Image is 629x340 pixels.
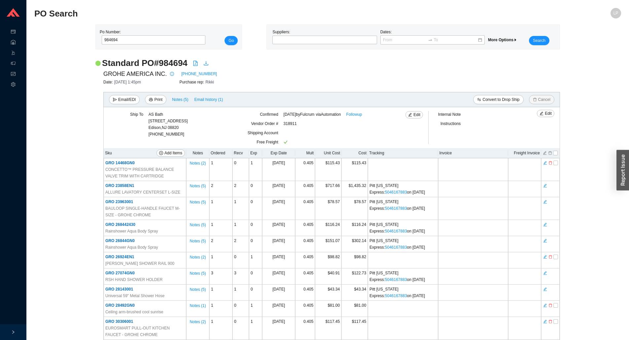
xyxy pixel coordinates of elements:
span: Edit [413,111,420,118]
button: Email history (1) [194,95,224,104]
td: 1 [209,285,232,301]
span: Notes ( 5 ) [190,199,206,205]
span: BAULOOP SINGLE-HANDLE FAUCET M-SIZE - GROHE CHROME [105,205,185,218]
span: edit [408,113,412,117]
td: 0.405 [295,158,315,181]
button: editEdit [537,110,554,117]
button: edit [543,238,547,242]
td: 0.405 [295,236,315,252]
button: edit [543,160,547,165]
span: Search [533,37,545,44]
span: [DATE] by Fulcrum [284,111,341,118]
span: Ship To [130,112,143,117]
button: delete [548,319,553,323]
td: 0.405 [295,301,315,317]
button: Notes (5) [172,96,189,101]
span: Email/EDI [118,96,136,103]
a: Followup [346,111,362,118]
span: [DATE] 1:45pm [114,80,141,84]
a: 5046167883 [385,294,407,298]
td: 1 [209,197,232,220]
td: $717.66 [315,181,341,197]
span: Email history (1) [194,96,223,103]
td: $98.82 [341,252,368,268]
span: to [428,38,433,42]
button: info-circle [167,69,176,78]
span: Instructions [440,121,461,126]
span: GRO 268442430 [105,222,135,227]
button: plus-circleAdd Items [157,149,185,157]
td: 1 [249,301,262,317]
span: Date: [103,80,114,84]
td: $78.57 [315,197,341,220]
td: 0 [249,220,262,236]
td: $81.00 [341,301,368,317]
span: 3 [234,271,236,275]
td: [DATE] [262,268,295,285]
span: Convert to Drop Ship [482,96,519,103]
td: 1 [209,252,232,268]
td: 0 [232,317,249,340]
span: caret-right [513,38,517,42]
span: Rainshower Aqua Body Spray [105,228,158,234]
span: Free Freight [257,140,278,144]
td: 0.405 [295,317,315,340]
a: [PHONE_NUMBER] [181,71,217,77]
span: Print [154,96,162,103]
button: deleteCancel [529,95,554,104]
span: edit [540,111,543,116]
span: check [284,140,288,144]
td: 0 [249,236,262,252]
span: Go [228,37,234,44]
td: $98.82 [315,252,341,268]
td: [DATE] [262,317,295,340]
button: Notes (5) [189,199,206,203]
span: GRO 14468GN0 [105,161,135,165]
span: [PERSON_NAME] SHOWER RAIL 900 [105,260,174,267]
button: edit [543,270,547,275]
span: Notes ( 5 ) [172,96,188,103]
a: 5046167883 [385,190,407,195]
button: edit [543,222,547,226]
span: GRO 28492GN0 [105,303,135,308]
span: 2 [234,183,236,188]
button: edit [543,199,547,203]
a: 5046167883 [385,206,407,211]
td: 0.405 [295,285,315,301]
span: Edit [545,110,552,117]
td: $1,435.32 [341,181,368,197]
span: printer [149,98,153,102]
span: Pitt [US_STATE] Express : on [DATE] [369,238,425,250]
span: Pitt [US_STATE] Express : on [DATE] [369,222,425,233]
td: 0 [249,197,262,220]
span: edit [543,161,547,165]
th: Recv [232,148,249,158]
span: swap-right [428,38,433,42]
span: Internal Note [438,112,461,117]
span: edit [543,238,547,243]
span: edit [543,183,547,188]
button: Notes (2) [189,254,206,258]
span: swap [477,98,481,102]
div: 318911 [284,120,410,130]
td: 0.405 [295,197,315,220]
span: GRO 23858EN1 [105,183,134,188]
span: Vendor Order # [251,121,278,126]
td: 3 [209,268,232,285]
a: 5046167883 [385,245,407,250]
td: 1 [209,317,232,340]
span: Add Items [164,150,182,156]
td: 1 [209,301,232,317]
td: 0.405 [295,181,315,197]
span: edit [543,255,547,259]
td: 1 [209,158,232,181]
th: Exp Date [262,148,295,158]
span: delete [548,303,552,308]
td: $151.07 [315,236,341,252]
span: GRO 26844GN0 [105,238,135,243]
button: sendEmail/EDI [109,95,140,104]
td: 0 [232,301,249,317]
span: CONCETTO™ PRESSURE BALANCE VALVE TRIM WITH CARTRIDGE [105,166,185,179]
button: Go [225,36,238,45]
span: Purchase rep: [180,80,206,84]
